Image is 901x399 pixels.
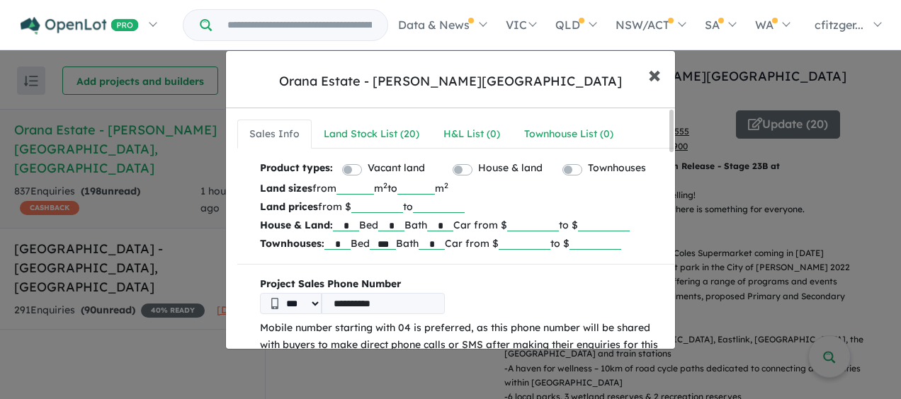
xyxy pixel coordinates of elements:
[524,126,613,143] div: Townhouse List ( 0 )
[260,216,664,234] p: Bed Bath Car from $ to $
[368,160,425,177] label: Vacant land
[260,320,664,370] p: Mobile number starting with 04 is preferred, as this phone number will be shared with buyers to m...
[260,234,664,253] p: Bed Bath Car from $ to $
[444,180,448,190] sup: 2
[249,126,300,143] div: Sales Info
[478,160,543,177] label: House & land
[648,59,661,89] span: ×
[443,126,500,143] div: H&L List ( 0 )
[588,160,646,177] label: Townhouses
[279,72,622,91] div: Orana Estate - [PERSON_NAME][GEOGRAPHIC_DATA]
[260,182,312,195] b: Land sizes
[260,197,664,216] p: from $ to
[383,180,387,190] sup: 2
[271,298,278,309] img: Phone icon
[260,276,664,293] b: Project Sales Phone Number
[260,160,333,179] b: Product types:
[260,200,318,213] b: Land prices
[324,126,419,143] div: Land Stock List ( 20 )
[260,219,333,231] b: House & Land:
[815,18,863,32] span: cfitzger...
[21,17,139,35] img: Openlot PRO Logo White
[260,237,324,250] b: Townhouses:
[260,179,664,197] p: from m to m
[215,10,385,40] input: Try estate name, suburb, builder or developer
